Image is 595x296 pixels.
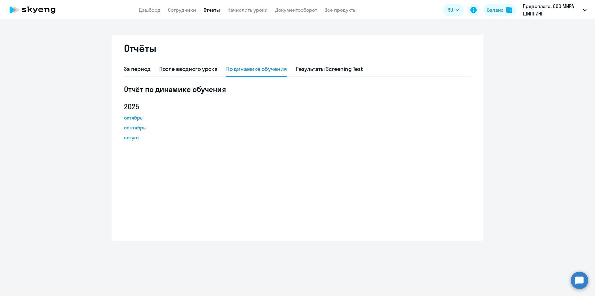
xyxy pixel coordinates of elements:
[443,4,464,16] button: RU
[124,84,471,94] h5: Отчёт по динамике обучения
[204,7,220,13] a: Отчеты
[447,6,453,14] span: RU
[483,4,516,16] button: Балансbalance
[227,7,268,13] a: Начислить уроки
[124,134,180,141] a: август
[523,2,580,17] p: Предоплата, ООО МИРА ШИППИНГ
[124,114,180,121] a: октябрь
[296,65,363,73] div: Результаты Screening Test
[159,65,218,73] div: После вводного урока
[124,65,151,73] div: За период
[124,42,156,54] h2: Отчёты
[520,2,590,17] button: Предоплата, ООО МИРА ШИППИНГ
[324,7,357,13] a: Все продукты
[226,65,287,73] div: По динамике обучения
[275,7,317,13] a: Документооборот
[506,7,512,13] img: balance
[124,102,180,111] h5: 2025
[139,7,161,13] a: Дашборд
[168,7,196,13] a: Сотрудники
[124,124,180,131] a: сентябрь
[487,6,504,14] div: Баланс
